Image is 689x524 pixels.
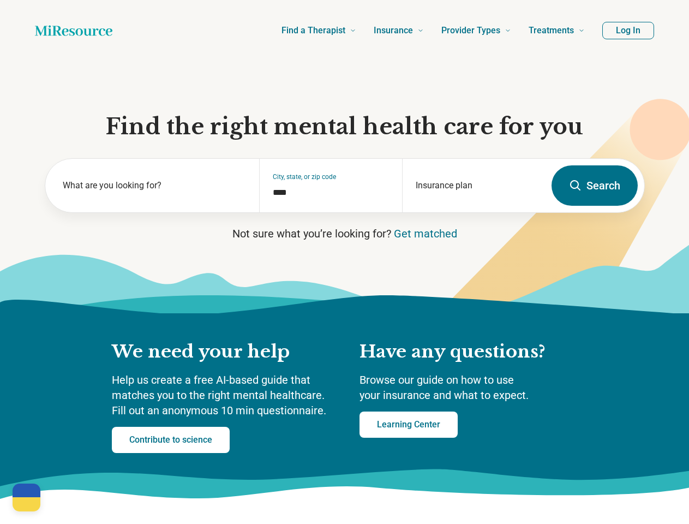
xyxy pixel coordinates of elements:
button: Log In [602,22,654,39]
span: Find a Therapist [281,23,345,38]
a: Learning Center [360,412,458,438]
a: Insurance [374,9,424,52]
a: Treatments [529,9,585,52]
h2: Have any questions? [360,341,578,364]
a: Provider Types [441,9,511,52]
a: Contribute to science [112,427,230,453]
span: Insurance [374,23,413,38]
button: Search [552,165,638,206]
p: Browse our guide on how to use your insurance and what to expect. [360,372,578,403]
a: Home page [35,20,112,41]
span: Treatments [529,23,574,38]
h2: We need your help [112,341,338,364]
p: Not sure what you’re looking for? [45,226,645,241]
label: What are you looking for? [63,179,247,192]
span: Provider Types [441,23,500,38]
h1: Find the right mental health care for you [45,112,645,141]
p: Help us create a free AI-based guide that matches you to the right mental healthcare. Fill out an... [112,372,338,418]
a: Find a Therapist [281,9,356,52]
a: Get matched [394,227,457,240]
